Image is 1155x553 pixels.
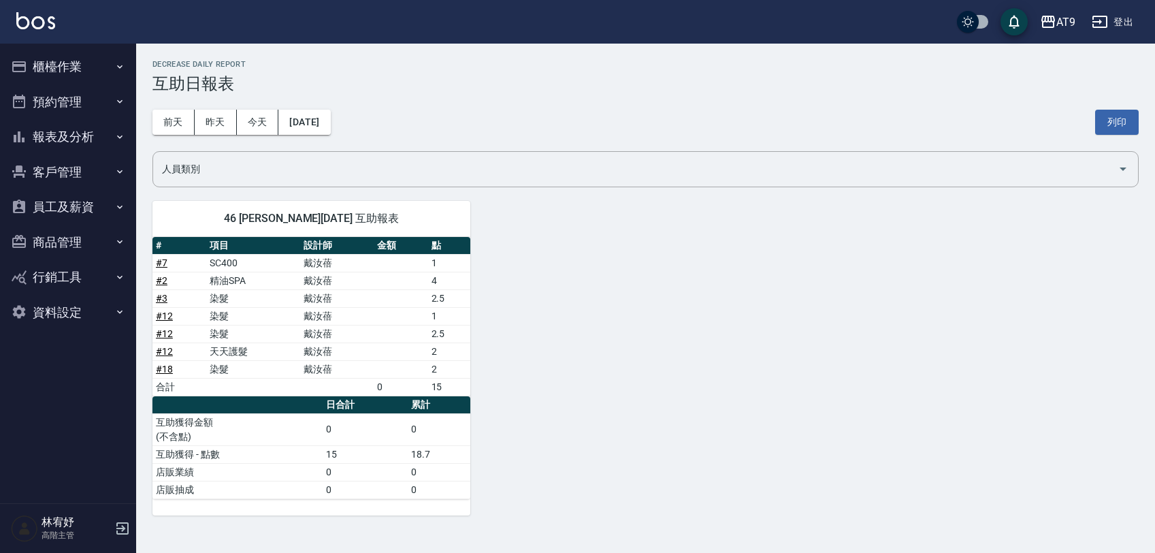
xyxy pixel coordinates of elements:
[1095,110,1139,135] button: 列印
[5,49,131,84] button: 櫃檯作業
[5,225,131,260] button: 商品管理
[16,12,55,29] img: Logo
[408,413,470,445] td: 0
[1086,10,1139,35] button: 登出
[206,289,300,307] td: 染髮
[152,237,470,396] table: a dense table
[374,237,427,255] th: 金額
[152,463,323,481] td: 店販業績
[408,481,470,499] td: 0
[428,272,470,289] td: 4
[152,413,323,445] td: 互助獲得金額 (不含點)
[323,481,408,499] td: 0
[300,289,374,307] td: 戴汝蓓
[206,272,300,289] td: 精油SPA
[300,307,374,325] td: 戴汝蓓
[169,212,454,225] span: 46 [PERSON_NAME][DATE] 互助報表
[408,445,470,463] td: 18.7
[152,74,1139,93] h3: 互助日報表
[156,275,167,286] a: #2
[237,110,279,135] button: 今天
[428,237,470,255] th: 點
[428,307,470,325] td: 1
[206,343,300,360] td: 天天護髮
[156,311,173,321] a: #12
[156,346,173,357] a: #12
[428,254,470,272] td: 1
[206,360,300,378] td: 染髮
[156,364,173,375] a: #18
[323,463,408,481] td: 0
[323,396,408,414] th: 日合計
[152,60,1139,69] h2: Decrease Daily Report
[428,289,470,307] td: 2.5
[374,378,427,396] td: 0
[5,295,131,330] button: 資料設定
[206,254,300,272] td: SC400
[323,445,408,463] td: 15
[5,259,131,295] button: 行銷工具
[152,237,206,255] th: #
[5,155,131,190] button: 客戶管理
[408,463,470,481] td: 0
[156,257,167,268] a: #7
[5,119,131,155] button: 報表及分析
[300,343,374,360] td: 戴汝蓓
[300,360,374,378] td: 戴汝蓓
[1056,14,1075,31] div: AT9
[152,445,323,463] td: 互助獲得 - 點數
[152,396,470,499] table: a dense table
[156,328,173,339] a: #12
[278,110,330,135] button: [DATE]
[408,396,470,414] th: 累計
[152,110,195,135] button: 前天
[206,325,300,343] td: 染髮
[156,293,167,304] a: #3
[42,529,111,541] p: 高階主管
[159,157,1112,181] input: 人員名稱
[1001,8,1028,35] button: save
[428,378,470,396] td: 15
[1035,8,1081,36] button: AT9
[11,515,38,542] img: Person
[5,84,131,120] button: 預約管理
[206,237,300,255] th: 項目
[300,254,374,272] td: 戴汝蓓
[206,307,300,325] td: 染髮
[428,360,470,378] td: 2
[152,378,206,396] td: 合計
[5,189,131,225] button: 員工及薪資
[300,237,374,255] th: 設計師
[300,272,374,289] td: 戴汝蓓
[42,516,111,529] h5: 林宥妤
[428,325,470,343] td: 2.5
[300,325,374,343] td: 戴汝蓓
[195,110,237,135] button: 昨天
[1112,158,1134,180] button: Open
[152,481,323,499] td: 店販抽成
[428,343,470,360] td: 2
[323,413,408,445] td: 0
